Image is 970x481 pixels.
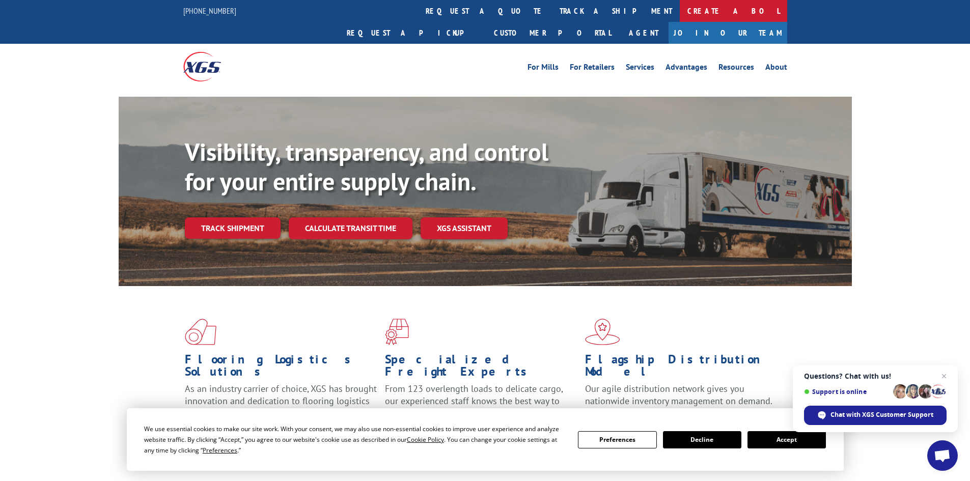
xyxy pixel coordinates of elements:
button: Preferences [578,431,656,448]
span: Cookie Policy [407,435,444,444]
p: From 123 overlength loads to delicate cargo, our experienced staff knows the best way to move you... [385,383,577,428]
a: Resources [718,63,754,74]
h1: Flagship Distribution Model [585,353,778,383]
span: As an industry carrier of choice, XGS has brought innovation and dedication to flooring logistics... [185,383,377,419]
h1: Specialized Freight Experts [385,353,577,383]
a: For Retailers [570,63,615,74]
div: We use essential cookies to make our site work. With your consent, we may also use non-essential ... [144,423,566,456]
span: Chat with XGS Customer Support [830,410,933,419]
a: Track shipment [185,217,281,239]
a: For Mills [528,63,559,74]
img: xgs-icon-total-supply-chain-intelligence-red [185,319,216,345]
b: Visibility, transparency, and control for your entire supply chain. [185,136,548,197]
img: xgs-icon-flagship-distribution-model-red [585,319,620,345]
span: Preferences [203,446,237,455]
span: Support is online [804,388,890,395]
a: Request a pickup [339,22,486,44]
span: Our agile distribution network gives you nationwide inventory management on demand. [585,383,772,407]
span: Chat with XGS Customer Support [804,406,947,425]
a: Customer Portal [486,22,619,44]
a: [PHONE_NUMBER] [183,6,236,16]
a: XGS ASSISTANT [421,217,508,239]
img: xgs-icon-focused-on-flooring-red [385,319,409,345]
a: Agent [619,22,669,44]
span: Questions? Chat with us! [804,372,947,380]
a: Open chat [927,440,958,471]
a: Advantages [666,63,707,74]
button: Decline [663,431,741,448]
a: Calculate transit time [289,217,412,239]
h1: Flooring Logistics Solutions [185,353,377,383]
a: About [765,63,787,74]
button: Accept [747,431,826,448]
div: Cookie Consent Prompt [127,408,844,471]
a: Join Our Team [669,22,787,44]
a: Services [626,63,654,74]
